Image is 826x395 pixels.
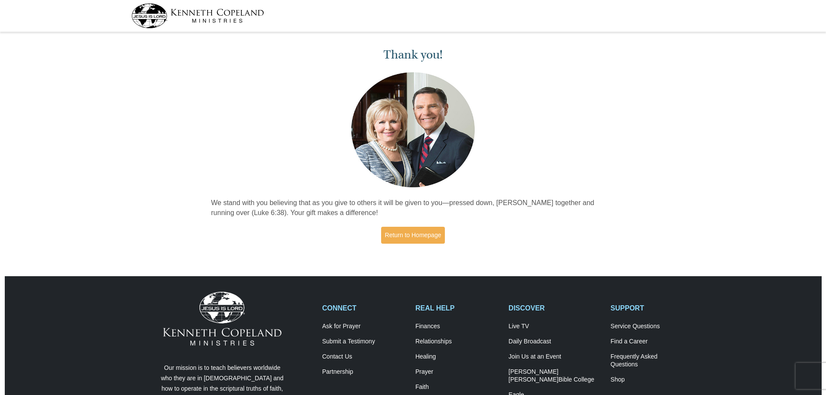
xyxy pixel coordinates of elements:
[509,338,601,346] a: Daily Broadcast
[322,353,406,361] a: Contact Us
[131,3,264,28] img: kcm-header-logo.svg
[509,353,601,361] a: Join Us at an Event
[322,338,406,346] a: Submit a Testimony
[611,353,695,369] a: Frequently AskedQuestions
[381,227,445,244] a: Return to Homepage
[415,368,500,376] a: Prayer
[415,323,500,330] a: Finances
[415,338,500,346] a: Relationships
[415,304,500,312] h2: REAL HELP
[509,304,601,312] h2: DISCOVER
[322,304,406,312] h2: CONNECT
[611,376,695,384] a: Shop
[611,338,695,346] a: Find a Career
[415,383,500,391] a: Faith
[211,198,615,218] p: We stand with you believing that as you give to others it will be given to you—pressed down, [PER...
[322,368,406,376] a: Partnership
[322,323,406,330] a: Ask for Prayer
[349,70,477,189] img: Kenneth and Gloria
[611,323,695,330] a: Service Questions
[211,48,615,62] h1: Thank you!
[558,376,594,383] span: Bible College
[163,292,281,346] img: Kenneth Copeland Ministries
[509,368,601,384] a: [PERSON_NAME] [PERSON_NAME]Bible College
[415,353,500,361] a: Healing
[509,323,601,330] a: Live TV
[611,304,695,312] h2: SUPPORT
